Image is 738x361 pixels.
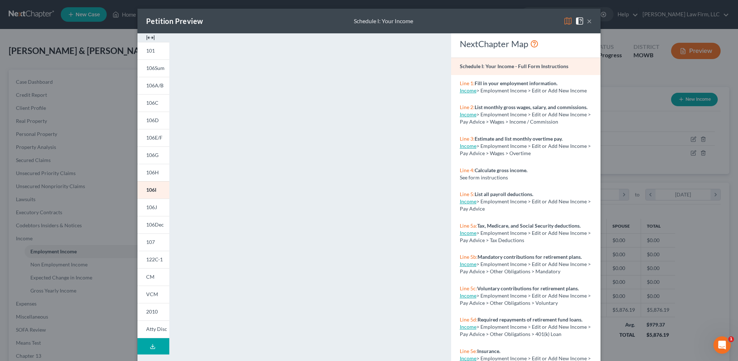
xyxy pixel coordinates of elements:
[146,326,167,332] span: Atty Disc
[137,216,169,233] a: 106Dec
[354,17,413,25] div: Schedule I: Your Income
[137,320,169,338] a: Atty Disc
[146,274,154,280] span: CM
[460,143,591,156] span: > Employment Income > Edit or Add New Income > Pay Advice > Wages > Overtime
[478,254,582,260] strong: Mandatory contributions for retirement plans.
[460,136,475,142] span: Line 3:
[137,77,169,94] a: 106A/B
[146,187,156,193] span: 106I
[475,167,527,173] strong: Calculate gross income.
[460,348,477,354] span: Line 5e:
[478,316,582,323] strong: Required repayments of retirement fund loans.
[460,198,476,204] a: Income
[713,336,731,354] iframe: Intercom live chat
[460,285,477,291] span: Line 5c:
[477,285,579,291] strong: Voluntary contributions for retirement plans.
[146,117,159,123] span: 106D
[460,104,475,110] span: Line 2:
[460,292,476,299] a: Income
[137,146,169,164] a: 106G
[460,111,476,117] a: Income
[477,348,500,354] strong: Insurance.
[137,303,169,320] a: 2010
[146,16,203,26] div: Petition Preview
[460,316,478,323] span: Line 5d:
[460,261,476,267] a: Income
[460,230,591,243] span: > Employment Income > Edit or Add New Income > Pay Advice > Tax Deductions
[137,251,169,268] a: 122C-1
[137,94,169,112] a: 106C
[460,261,591,274] span: > Employment Income > Edit or Add New Income > Pay Advice > Other Obligations > Mandatory
[475,136,563,142] strong: Estimate and list monthly overtime pay.
[137,199,169,216] a: 106J
[460,254,478,260] span: Line 5b:
[137,268,169,286] a: CM
[146,308,158,315] span: 2010
[460,292,591,306] span: > Employment Income > Edit or Add New Income > Pay Advice > Other Obligations > Voluntary
[146,65,165,71] span: 106Sum
[460,143,476,149] a: Income
[146,169,159,175] span: 106H
[146,100,158,106] span: 106C
[137,164,169,181] a: 106H
[146,152,158,158] span: 106G
[728,336,734,342] span: 1
[137,233,169,251] a: 107
[146,221,164,228] span: 106Dec
[475,191,533,197] strong: List all payroll deductions.
[587,17,592,25] button: ×
[460,174,508,180] span: See form instructions
[460,80,475,86] span: Line 1:
[476,87,587,94] span: > Employment Income > Edit or Add New Income
[477,223,581,229] strong: Tax, Medicare, and Social Security deductions.
[460,38,592,50] div: NextChapter Map
[460,63,568,69] strong: Schedule I: Your Income - Full Form Instructions
[460,324,591,337] span: > Employment Income > Edit or Add New Income > Pay Advice > Other Obligations > 401(k) Loan
[460,167,475,173] span: Line 4:
[460,324,476,330] a: Income
[475,104,588,110] strong: List monthly gross wages, salary, and commissions.
[475,80,557,86] strong: Fill in your employment information.
[137,112,169,129] a: 106D
[460,230,476,236] a: Income
[575,17,584,25] img: help-close-5ba153eb36485ed6c1ea00a893f15db1cb9b99d6cae46e1a8edb6c62d00a1a76.svg
[146,47,155,54] span: 101
[137,42,169,59] a: 101
[146,33,155,42] img: expand-e0f6d898513216a626fdd78e52531dac95497ffd26381d4c15ee2fc46db09dca.svg
[137,59,169,77] a: 106Sum
[460,223,477,229] span: Line 5a:
[460,111,591,125] span: > Employment Income > Edit or Add New Income > Pay Advice > Wages > Income / Commission
[137,286,169,303] a: VCM
[146,134,162,141] span: 106E/F
[460,198,591,212] span: > Employment Income > Edit or Add New Income > Pay Advice
[146,256,163,262] span: 122C-1
[460,87,476,94] a: Income
[137,129,169,146] a: 106E/F
[146,239,155,245] span: 107
[146,204,157,210] span: 106J
[460,191,475,197] span: Line 5:
[137,181,169,199] a: 106I
[146,82,164,88] span: 106A/B
[146,291,158,297] span: VCM
[564,17,572,25] img: map-eea8200ae884c6f1103ae1953ef3d486a96c86aabb227e865a55264e3737af1f.svg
